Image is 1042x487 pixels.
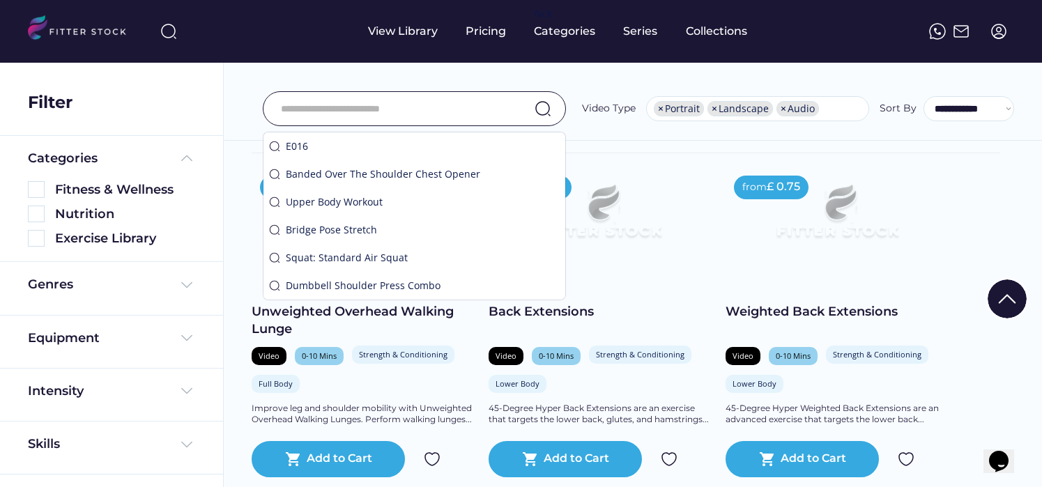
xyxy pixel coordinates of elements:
[28,382,84,400] div: Intensity
[28,435,63,453] div: Skills
[55,181,195,199] div: Fitness & Wellness
[28,276,73,293] div: Genres
[252,403,475,426] div: Improve leg and shoulder mobility with Unweighted Overhead Walking Lunges. Perform walking lunges...
[269,196,280,208] img: search-normal.svg
[286,251,560,265] div: Squat: Standard Air Squat
[707,101,773,116] li: Landscape
[759,451,776,467] button: shopping_cart
[259,350,279,361] div: Video
[28,230,45,247] img: Rectangle%205126.svg
[178,330,195,346] img: Frame%20%284%29.svg
[535,100,551,117] img: search-normal.svg
[880,102,917,116] div: Sort By
[733,378,776,389] div: Lower Body
[178,382,195,399] img: Frame%20%284%29.svg
[712,104,717,114] span: ×
[269,169,280,180] img: search-normal.svg
[466,24,506,39] div: Pricing
[55,230,195,247] div: Exercise Library
[259,378,293,389] div: Full Body
[726,403,949,426] div: 45-Degree Hyper Weighted Back Extensions are an advanced exercise that targets the lower back...
[833,349,921,360] div: Strength & Conditioning
[522,451,539,467] button: shopping_cart
[269,141,280,152] img: search-normal.svg
[269,280,280,291] img: search-normal.svg
[286,279,560,293] div: Dumbbell Shoulder Press Combo
[307,451,372,467] div: Add to Cart
[623,24,658,39] div: Series
[28,150,98,167] div: Categories
[368,24,438,39] div: View Library
[28,181,45,198] img: Rectangle%205126.svg
[898,451,914,467] img: Group%201000002324.svg
[178,150,195,167] img: Frame%20%285%29.svg
[767,179,800,194] div: £ 0.75
[286,167,560,181] div: Banded Over The Shoulder Chest Opener
[252,303,475,338] div: Unweighted Overhead Walking Lunge
[776,350,811,361] div: 0-10 Mins
[28,206,45,222] img: Rectangle%205126.svg
[539,350,574,361] div: 0-10 Mins
[286,139,560,153] div: E016
[496,350,516,361] div: Video
[776,101,819,116] li: Audio
[160,23,177,40] img: search-normal%203.svg
[658,104,664,114] span: ×
[990,23,1007,40] img: profile-circle.svg
[285,451,302,467] button: shopping_cart
[178,436,195,453] img: Frame%20%284%29.svg
[781,104,786,114] span: ×
[302,350,337,361] div: 0-10 Mins
[582,102,636,116] div: Video Type
[726,303,949,320] div: Weighted Back Extensions
[748,167,926,268] img: Frame%2079%20%281%29.svg
[929,23,946,40] img: meteor-icons_whatsapp%20%281%29.svg
[286,223,560,237] div: Bridge Pose Stretch
[742,180,767,194] div: from
[269,252,280,263] img: search-normal.svg
[781,451,846,467] div: Add to Cart
[534,7,552,21] div: fvck
[661,451,677,467] img: Group%201000002324.svg
[686,24,747,39] div: Collections
[28,330,100,347] div: Equipment
[534,24,595,39] div: Categories
[544,451,609,467] div: Add to Cart
[28,15,138,44] img: LOGO.svg
[596,349,684,360] div: Strength & Conditioning
[489,303,712,320] div: Back Extensions
[269,224,280,235] img: search-normal.svg
[359,349,447,360] div: Strength & Conditioning
[511,167,689,268] img: Frame%2079%20%281%29.svg
[424,451,440,467] img: Group%201000002324.svg
[988,279,1027,318] img: Group%201000002322%20%281%29.svg
[733,350,753,361] div: Video
[55,206,195,223] div: Nutrition
[983,431,1028,473] iframe: chat widget
[28,91,72,114] div: Filter
[178,277,195,293] img: Frame%20%284%29.svg
[953,23,970,40] img: Frame%2051.svg
[489,403,712,426] div: 45-Degree Hyper Back Extensions are an exercise that targets the lower back, glutes, and hamstrin...
[286,195,560,209] div: Upper Body Workout
[654,101,704,116] li: Portrait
